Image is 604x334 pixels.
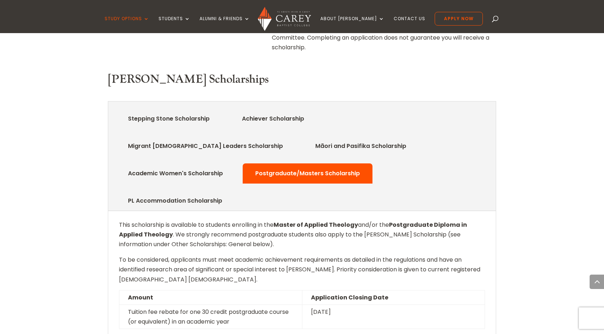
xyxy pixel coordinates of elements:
strong: Master of Applied Theology [274,221,358,229]
strong: Postgraduate Diploma in Applied Theology [119,221,467,239]
a: Migrant [DEMOGRAPHIC_DATA] Leaders Scholarship [117,139,294,153]
img: Carey Baptist College [258,7,311,31]
a: Stepping Stone Scholarship [117,112,220,126]
a: Māori and Pasifika Scholarship [305,139,417,153]
a: Postgraduate/Masters Scholarship [244,166,371,181]
strong: Amount [128,293,153,302]
a: PL Accommodation Scholarship [117,194,233,208]
h3: [PERSON_NAME] Scholarships [108,73,496,90]
a: Students [159,16,190,33]
a: Apply Now [435,12,483,26]
a: Academic Women's Scholarship [117,166,234,181]
p: This scholarship is available to students enrolling in the and/or the . We strongly recommend pos... [119,220,485,255]
p: To be considered, applicants must meet academic achievement requirements as detailed in the regul... [119,255,485,290]
a: About [PERSON_NAME] [320,16,384,33]
td: [DATE] [302,304,485,329]
a: Contact Us [394,16,425,33]
a: Alumni & Friends [200,16,250,33]
td: Tuition fee rebate for one 30 credit postgraduate course (or equivalent) in an academic year [119,304,302,329]
a: Achiever Scholarship [231,112,315,126]
strong: Application Closing Date [311,293,388,302]
a: Study Options [105,16,149,33]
